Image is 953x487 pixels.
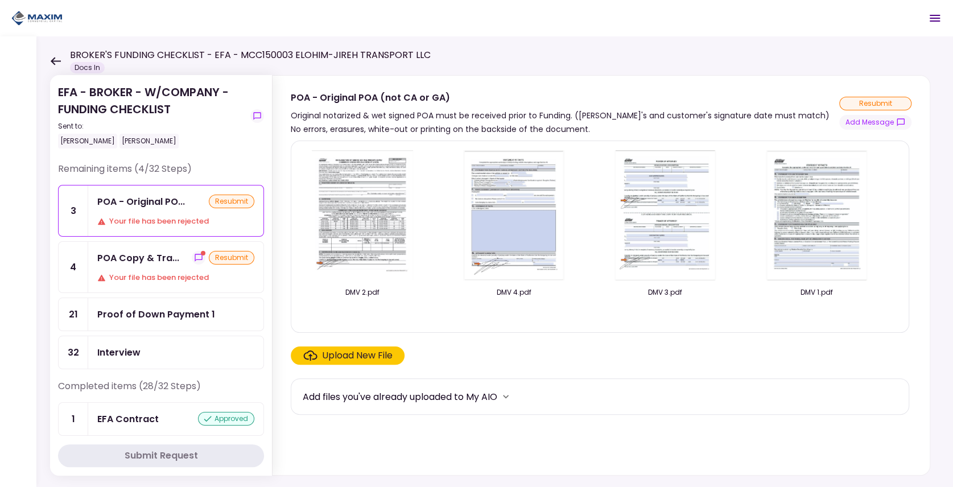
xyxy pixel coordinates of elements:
div: DMV 3.pdf [605,287,725,298]
div: Completed items (28/32 Steps) [58,379,264,402]
div: DMV 4.pdf [454,287,574,298]
a: 32Interview [58,336,264,369]
div: EFA - BROKER - W/COMPANY - FUNDING CHECKLIST [58,84,246,148]
div: Your file has been rejected [97,216,254,227]
a: 4POA Copy & Tracking Receiptshow-messagesresubmitYour file has been rejected [58,241,264,293]
div: [PERSON_NAME] [119,134,179,148]
div: 32 [59,336,88,369]
div: Your file has been rejected [97,272,254,283]
div: Add files you've already uploaded to My AIO [303,390,497,404]
div: DMV 2.pdf [303,287,422,298]
button: show-messages [839,115,911,130]
div: 3 [59,185,88,236]
div: 21 [59,298,88,331]
a: 1EFA Contractapproved [58,402,264,436]
div: EFA Contract [97,412,159,426]
a: 21Proof of Down Payment 1 [58,298,264,331]
div: Proof of Down Payment 1 [97,307,215,321]
button: Submit Request [58,444,264,467]
button: show-messages [250,109,264,123]
button: more [497,388,514,405]
div: POA - Original POA (not CA or GA) [97,195,185,209]
button: Open menu [921,5,948,32]
div: Interview [97,345,141,360]
div: resubmit [839,97,911,110]
div: resubmit [209,195,254,208]
div: DMV 1.pdf [757,287,876,298]
div: 4 [59,242,88,292]
div: POA - Original POA (not CA or GA)Original notarized & wet signed POA must be received prior to Fu... [272,75,930,476]
img: Partner icon [11,10,63,27]
div: Original notarized & wet signed POA must be received prior to Funding. ([PERSON_NAME]'s and custo... [291,109,839,136]
div: [PERSON_NAME] [58,134,117,148]
div: approved [198,412,254,426]
div: POA Copy & Tracking Receipt [97,251,179,265]
div: Docs In [70,62,105,73]
div: Upload New File [322,349,393,362]
span: Click here to upload the required document [291,346,405,365]
div: Remaining items (4/32 Steps) [58,162,264,185]
button: show-messages [192,251,205,265]
div: POA - Original POA (not CA or GA) [291,90,839,105]
div: Submit Request [125,449,198,463]
h1: BROKER'S FUNDING CHECKLIST - EFA - MCC150003 ELOHIM-JIREH TRANSPORT LLC [70,48,431,62]
a: 3POA - Original POA (not CA or GA)resubmitYour file has been rejected [58,185,264,237]
div: resubmit [209,251,254,265]
div: 1 [59,403,88,435]
div: Sent to: [58,121,246,131]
